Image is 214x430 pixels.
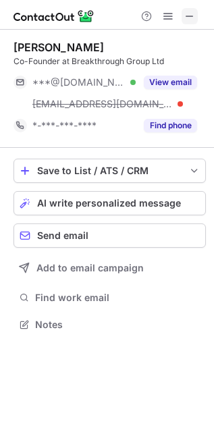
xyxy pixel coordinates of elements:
[14,8,95,24] img: ContactOut v5.3.10
[144,119,197,132] button: Reveal Button
[14,315,206,334] button: Notes
[37,198,181,209] span: AI write personalized message
[37,165,182,176] div: Save to List / ATS / CRM
[14,55,206,68] div: Co-Founder at Breakthrough Group Ltd
[14,159,206,183] button: save-profile-one-click
[14,41,104,54] div: [PERSON_NAME]
[14,288,206,307] button: Find work email
[14,256,206,280] button: Add to email campaign
[37,230,88,241] span: Send email
[36,263,144,273] span: Add to email campaign
[32,98,173,110] span: [EMAIL_ADDRESS][DOMAIN_NAME]
[14,191,206,215] button: AI write personalized message
[35,292,200,304] span: Find work email
[14,223,206,248] button: Send email
[35,319,200,331] span: Notes
[32,76,126,88] span: ***@[DOMAIN_NAME]
[144,76,197,89] button: Reveal Button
